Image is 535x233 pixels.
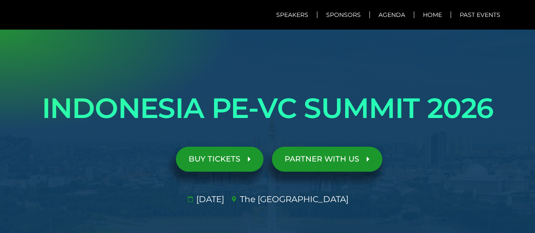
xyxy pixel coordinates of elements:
a: PARTNER WITH US [272,147,382,172]
span: PARTNER WITH US [285,155,359,163]
a: Past Events [451,5,509,25]
span: BUY TICKETS [189,155,240,163]
a: Speakers [268,5,317,25]
span: The [GEOGRAPHIC_DATA]​ [238,193,348,206]
a: Agenda [370,5,414,25]
a: Sponsors [318,5,369,25]
a: Home [414,5,450,25]
span: [DATE]​ [194,193,224,206]
a: BUY TICKETS [176,147,263,172]
h1: INDONESIA PE-VC SUMMIT 2026 [31,85,505,132]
